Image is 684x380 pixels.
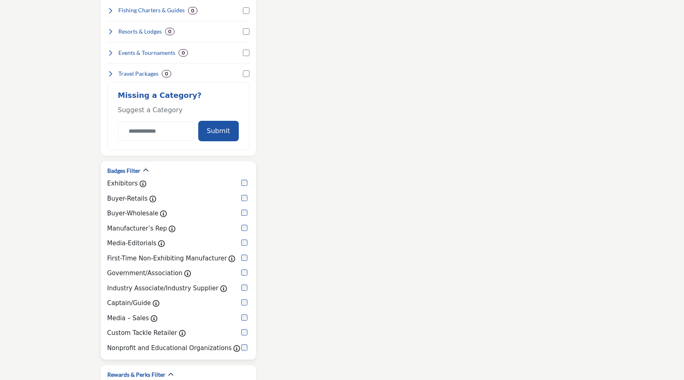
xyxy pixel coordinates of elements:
[165,28,174,35] div: 0 Results For Resorts & Lodges
[182,50,185,56] b: 0
[241,285,247,291] input: Industry Associate/Industry Supplier checkbox
[241,299,247,305] input: Captain/Guide checkbox
[107,314,149,323] label: Media – Sales
[241,225,247,231] input: Manufacturer’s Rep checkbox
[107,371,165,379] h2: Rewards & Perks Filter
[107,344,232,353] label: Nonprofit and Educational Organizations
[118,6,185,14] h4: Fishing Charters & Guides: Guided freshwater and saltwater trips.
[179,49,188,57] div: 0 Results For Events & Tournaments
[241,195,247,201] input: Buyer-Retails checkbox
[107,224,167,233] label: Manufacturer’s Rep
[107,239,156,248] label: Media-Editorials
[191,8,194,14] b: 0
[107,209,159,218] label: Buyer-Wholesale
[107,299,151,308] label: Captain/Guide
[168,29,171,34] b: 0
[241,180,247,186] input: Exhibitors checkbox
[188,7,197,14] div: 0 Results For Fishing Charters & Guides
[165,71,168,77] b: 0
[107,269,183,278] label: Government/Association
[118,27,162,36] h4: Resorts & Lodges: Fishing resorts, camps, and accommodations.
[243,50,249,56] input: Select Events & Tournaments checkbox
[107,284,219,293] label: Industry Associate/Industry Supplier
[243,28,249,35] input: Select Resorts & Lodges checkbox
[118,106,183,114] span: Suggest a Category
[118,49,175,57] h4: Events & Tournaments: Competitive fishing and community events.
[241,255,247,261] input: First-Time Non-Exhibiting Manufacturer checkbox
[107,194,148,204] label: Buyer-Retails
[241,314,247,321] input: Media – Sales checkbox
[107,179,138,188] label: Exhibitors
[241,344,247,351] input: Nonprofit and Educational Organizations checkbox
[162,70,171,77] div: 0 Results For Travel Packages
[241,329,247,335] input: Custom Tackle Retailer checkbox
[107,328,177,338] label: Custom Tackle Retailer
[118,91,239,106] h2: Missing a Category?
[241,269,247,276] input: Government/Association checkbox
[118,122,194,141] input: Category Name
[243,70,249,77] input: Select Travel Packages checkbox
[107,167,140,175] h2: Badges Filter
[243,7,249,14] input: Select Fishing Charters & Guides checkbox
[198,121,239,141] button: Submit
[241,240,247,246] input: Media-Editorials checkbox
[107,254,227,263] label: First-Time Non-Exhibiting Manufacturer
[241,210,247,216] input: Buyer-Wholesale checkbox
[118,70,159,78] h4: Travel Packages: Adventure tours and group fishing travel.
